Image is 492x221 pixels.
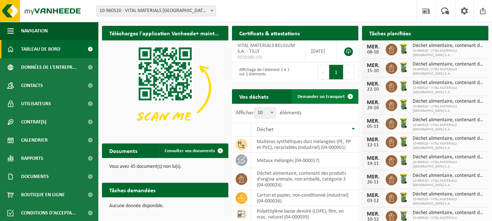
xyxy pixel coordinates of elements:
span: Déchet alimentaire, contenant des produits d'origine animale, non emballé, catég... [413,117,485,123]
span: Déchet alimentaire, contenant des produits d'origine animale, non emballé, catég... [413,192,485,197]
span: RED25001135 [237,55,300,60]
div: 22-10 [366,87,380,92]
div: MER. [366,81,380,87]
div: 08-10 [366,50,380,55]
img: WB-0140-HPE-GN-50 [397,98,410,111]
span: Données de l'entrepr... [21,58,77,76]
span: Consulter vos documents [165,149,215,153]
div: MER. [366,211,380,217]
span: Navigation [21,22,48,40]
div: 03-12 [366,198,380,204]
button: Next [343,65,355,79]
span: Demander un transport [298,94,345,99]
span: 10-960520 - VITAL MATERIALS BELGIUM S.A. - TILLY [97,6,216,16]
span: 10-960520 - VITAL MATERIALS [GEOGRAPHIC_DATA] S.A. [413,142,485,150]
td: carton et papier, non-conditionné (industriel) (04-000026) [251,190,358,206]
a: Consulter vos documents [159,143,228,158]
span: Déchet alimentaire, contenant des produits d'origine animale, non emballé, catég... [413,210,485,216]
h2: Tâches planifiées [362,26,418,40]
span: Rapports [21,149,43,167]
div: MER. [366,137,380,143]
button: Previous [318,65,329,79]
span: 10-960520 - VITAL MATERIALS [GEOGRAPHIC_DATA] S.A. [413,86,485,95]
div: 26-11 [366,180,380,185]
h2: Tâches demandées [102,183,163,197]
span: Contacts [21,76,43,95]
span: 10-960520 - VITAL MATERIALS [GEOGRAPHIC_DATA] S.A. [413,197,485,206]
span: 10-960520 - VITAL MATERIALS [GEOGRAPHIC_DATA] S.A. [413,179,485,188]
span: Déchet alimentaire, contenant des produits d'origine animale, non emballé, catég... [413,136,485,142]
img: WB-0140-HPE-GN-50 [397,117,410,129]
div: 12-11 [366,143,380,148]
span: VITAL MATERIALS BELGIUM S.A. - TILLY [237,43,295,54]
div: 15-10 [366,68,380,74]
img: WB-0140-HPE-GN-50 [397,191,410,204]
div: 29-10 [366,106,380,111]
td: métaux mélangés (04-000017) [251,153,358,168]
h2: Vos déchets [232,89,276,103]
span: 10-960520 - VITAL MATERIALS [GEOGRAPHIC_DATA] S.A. [413,104,485,113]
span: Boutique en ligne [21,186,65,204]
span: Utilisateurs [21,95,51,113]
img: WB-0140-HPE-GN-50 [397,61,410,74]
span: Déchet alimentaire, contenant des produits d'origine animale, non emballé, catég... [413,62,485,67]
div: MER. [366,100,380,106]
span: 10-960520 - VITAL MATERIALS [GEOGRAPHIC_DATA] S.A. [413,67,485,76]
span: Déchet alimentaire, contenant des produits d'origine animale, non emballé, catég... [413,80,485,86]
span: 10 [254,107,276,118]
span: Déchet alimentaire, contenant des produits d'origine animale, non emballé, catég... [413,154,485,160]
div: MER. [366,174,380,180]
td: matières synthétiques durs mélangées (PE, PP et PVC), recyclables (industriel) (04-000001) [251,137,358,153]
span: Documents [21,167,49,186]
h2: Documents [102,143,145,158]
span: Déchet alimentaire, contenant des produits d'origine animale, non emballé, catég... [413,173,485,179]
td: [DATE] [306,40,337,62]
div: MER. [366,155,380,161]
span: Déchet alimentaire, contenant des produits d'origine animale, non emballé, catég... [413,99,485,104]
img: WB-0140-HPE-GN-50 [397,154,410,166]
div: 19-11 [366,161,380,166]
div: MER. [366,118,380,124]
div: MER. [366,44,380,50]
img: WB-0140-HPE-GN-50 [397,173,410,185]
div: 05-11 [366,124,380,129]
img: WB-0140-HPE-GN-50 [397,43,410,55]
span: 10-960520 - VITAL MATERIALS [GEOGRAPHIC_DATA] S.A. [413,160,485,169]
h2: Certificats & attestations [232,26,307,40]
span: 10-960520 - VITAL MATERIALS BELGIUM S.A. - TILLY [96,5,216,16]
span: 10-960520 - VITAL MATERIALS [GEOGRAPHIC_DATA] S.A. [413,49,485,58]
span: Déchet [257,127,273,133]
span: Tableau de bord [21,40,60,58]
a: Demander un transport [292,89,358,104]
p: Vous avez 45 document(s) non lu(s). [109,164,221,169]
span: Calendrier [21,131,48,149]
button: 1 [329,65,343,79]
div: MER. [366,63,380,68]
td: déchet alimentaire, contenant des produits d'origine animale, non emballé, catégorie 3 (04-000024) [251,168,358,190]
span: Contrat(s) [21,113,46,131]
img: Download de VHEPlus App [102,40,228,135]
h2: Téléchargez l'application Vanheede+ maintenant! [102,26,228,40]
label: Afficher éléments [236,110,302,116]
div: Affichage de l'élément 1 à 1 sur 1 éléments [236,64,292,80]
div: MER. [366,193,380,198]
img: WB-0140-HPE-GN-50 [397,135,410,148]
p: Aucune donnée disponible. [109,204,221,209]
span: Déchet alimentaire, contenant des produits d'origine animale, non emballé, catég... [413,43,485,49]
span: 10-960520 - VITAL MATERIALS [GEOGRAPHIC_DATA] S.A. [413,123,485,132]
img: WB-0140-HPE-GN-50 [397,80,410,92]
span: 10 [255,108,276,118]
